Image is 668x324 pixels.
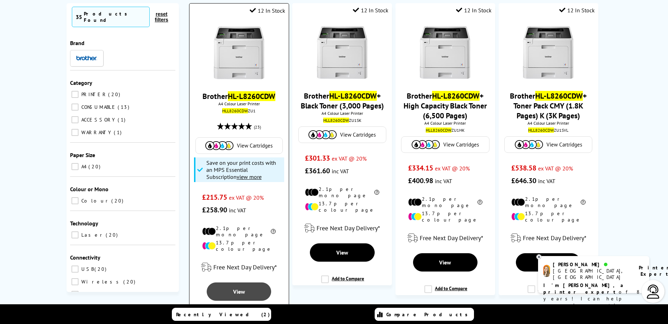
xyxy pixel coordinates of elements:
span: £361.60 [305,166,330,175]
span: Airprint [80,291,121,298]
input: ACCESSORY 1 [71,116,79,123]
label: Add to Compare [424,285,467,299]
input: Colour 20 [71,197,79,204]
mark: HL-L8260CDW [329,91,377,101]
span: PRINTER [80,91,107,98]
b: I'm [PERSON_NAME], a printer expert [543,282,625,295]
a: View [516,253,581,272]
mark: HLL8260CDW [222,108,248,113]
img: HL-L8260CDW-front-larges5(2).jpg [522,26,575,79]
img: Cartridges [412,140,440,149]
li: 13.7p per colour page [511,210,586,223]
span: A4 [80,163,88,170]
span: Brand [70,39,85,46]
li: 2.1p per mono page [408,196,482,208]
span: Laser [80,232,105,238]
span: Free Next Day Delivery* [523,234,586,242]
span: £334.15 [408,163,433,173]
input: Wireless 20 [71,278,79,285]
span: inc VAT [435,177,452,185]
img: HL-L8260CDW-front-larges3%20(2).jpg [316,26,369,79]
span: Free Next Day Delivery* [213,263,277,271]
span: inc VAT [332,168,349,175]
mark: HL-L8260CDW [432,91,480,101]
div: ZU1SVL [504,127,593,133]
span: 20 [88,163,102,170]
mark: HL-L8260CDW [228,91,275,101]
a: View Cartridges [199,141,279,150]
span: ex VAT @ 20% [332,155,367,162]
span: Free Next Day Delivery* [317,224,380,232]
span: View Cartridges [547,141,582,148]
span: USB [80,266,94,272]
a: Compare Products [375,308,474,321]
span: View [233,288,245,295]
input: WARRANTY 1 [71,129,79,136]
mark: HLL8260CDW [528,127,554,133]
span: £258.90 [202,205,227,214]
a: View [413,253,478,272]
a: View [207,282,271,301]
mark: HL-L8260CDW [535,91,583,101]
span: Technology [70,220,98,227]
mark: HLL8260CDW [323,118,349,123]
div: 12 In Stock [353,7,388,14]
span: £215.75 [202,193,227,202]
span: Compare Products [386,311,472,318]
div: [GEOGRAPHIC_DATA], [GEOGRAPHIC_DATA] [553,268,630,280]
span: Free Next Day Delivery* [420,234,483,242]
div: ZU1HK [401,127,490,133]
u: view more [237,173,262,180]
span: View Cartridges [443,141,479,148]
img: Brother [76,56,97,61]
a: View Cartridges [508,140,588,149]
mark: HLL8260CDW [426,127,451,133]
span: View [439,259,451,266]
span: Colour [80,198,111,204]
span: A4 Colour Laser Printer [502,120,595,126]
div: 12 In Stock [456,7,492,14]
img: HL-L8260CDW-front%20small.jpg [419,26,472,79]
span: Paper Size [70,151,95,158]
div: modal_delivery [399,228,492,248]
span: Category [70,79,92,86]
input: USB 20 [71,266,79,273]
span: £646.30 [511,176,536,185]
span: Save on your print costs with an MPS Essential Subscription [206,159,276,180]
span: £301.33 [305,154,330,163]
a: View Cartridges [405,140,485,149]
div: Products Found [84,11,146,23]
span: inc VAT [538,177,555,185]
span: 20 [106,232,119,238]
input: Laser 20 [71,231,79,238]
a: Recently Viewed (2) [172,308,271,321]
img: Cartridges [308,130,337,139]
a: BrotherHL-L8260CDW+ Black Toner (3,000 Pages) [301,91,384,111]
div: modal_delivery [296,218,388,238]
label: Add to Compare [321,275,364,289]
span: 13 [118,104,131,110]
input: A4 20 [71,163,79,170]
span: ex VAT @ 20% [435,165,470,172]
a: BrotherHL-L8260CDW+ Toner Pack CMY (1.8K Pages) K (3K Pages) [510,91,587,120]
a: View Cartridges [302,130,382,139]
span: Connectivity [70,254,100,261]
span: A4 Colour Laser Printer [296,111,388,116]
img: HL-L8260CDW-front-small.jpg [213,26,266,79]
span: A4 Colour Laser Printer [399,120,492,126]
span: View Cartridges [340,131,376,138]
li: 2.1p per mono page [305,186,379,199]
span: Colour or Mono [70,186,108,193]
span: (23) [254,120,261,134]
span: WARRANTY [80,129,113,136]
span: inc VAT [229,207,246,214]
input: PRINTER 20 [71,91,79,98]
span: CONSUMABLE [80,104,117,110]
div: [PERSON_NAME] [553,261,630,268]
li: 13.7p per colour page [305,200,379,213]
img: amy-livechat.png [543,265,550,277]
span: 1 [114,129,123,136]
div: ZU1 [195,108,283,113]
a: BrotherHL-L8260CDW+ High Capacity Black Toner (6,500 Pages) [404,91,487,120]
img: Cartridges [515,140,543,149]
